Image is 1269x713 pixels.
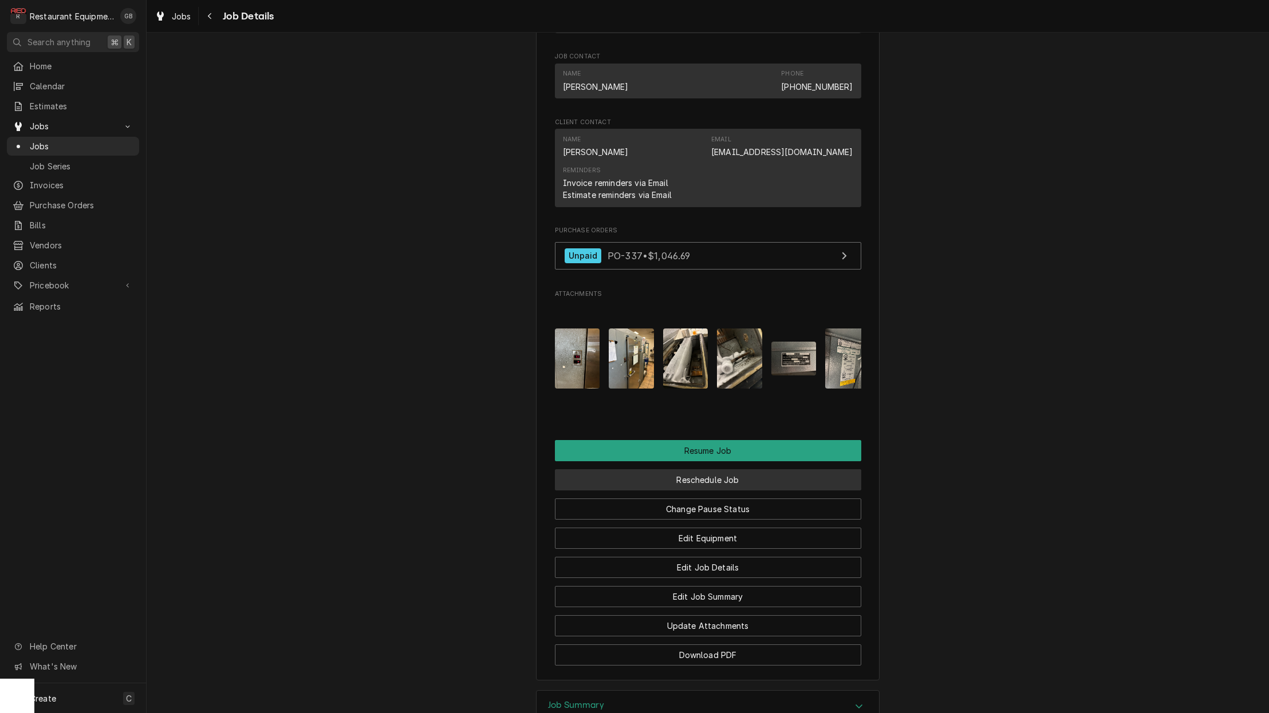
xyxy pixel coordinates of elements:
a: Job Series [7,157,139,176]
a: View Purchase Order [555,242,861,270]
a: Bills [7,216,139,235]
button: Change Pause Status [555,498,861,520]
div: Restaurant Equipment Diagnostics's Avatar [10,8,26,24]
div: Button Group Row [555,520,861,549]
div: Contact [555,129,861,207]
div: Reminders [563,166,601,175]
a: Go to Pricebook [7,276,139,295]
div: Button Group Row [555,607,861,636]
div: Restaurant Equipment Diagnostics [30,10,114,22]
img: urE6jQOETta0ZoZiI7ac [663,328,708,389]
div: Name [563,69,581,78]
div: Name [563,135,629,158]
a: Go to Jobs [7,117,139,136]
div: Phone [781,69,853,92]
a: Jobs [150,7,196,26]
div: Button Group Row [555,440,861,461]
a: Calendar [7,77,139,96]
div: R [10,8,26,24]
span: Jobs [30,140,133,152]
div: [PERSON_NAME] [563,81,629,93]
div: Client Contact [555,118,861,212]
button: Resume Job [555,440,861,461]
div: Email [711,135,853,158]
div: Attachments [555,290,861,417]
span: Job Details [219,9,274,24]
a: Invoices [7,176,139,195]
div: Button Group Row [555,578,861,607]
a: Reports [7,297,139,316]
span: K [127,36,132,48]
img: npBseGtmRSehyLFOrdbF [825,328,870,389]
a: Home [7,57,139,76]
a: Estimates [7,97,139,116]
span: Job Contact [555,52,861,61]
span: Pricebook [30,279,116,291]
div: Reminders [563,166,672,201]
div: Job Contact [555,52,861,104]
div: Unpaid [565,248,602,264]
div: Gary Beaver's Avatar [120,8,136,24]
span: Client Contact [555,118,861,127]
span: Attachments [555,300,861,416]
div: Name [563,135,581,144]
button: Search anything⌘K [7,32,139,52]
div: Button Group Row [555,490,861,520]
button: Navigate back [201,7,219,25]
span: Jobs [172,10,191,22]
h3: Job Summary [548,700,604,711]
button: Download PDF [555,644,861,666]
button: Reschedule Job [555,469,861,490]
span: Attachments [555,290,861,299]
div: Button Group [555,440,861,666]
span: Purchase Orders [30,199,133,211]
span: Calendar [30,80,133,92]
span: Jobs [30,120,116,132]
a: [PHONE_NUMBER] [781,82,853,92]
span: ⌘ [111,36,119,48]
div: Contact [555,64,861,98]
img: pwQpf0CjQWZipMvbTrAx [555,328,600,389]
div: Job Contact List [555,64,861,104]
img: tjfn3HXCQuCtHTMeHQJR [717,328,762,389]
img: SG3Km9WTjG1b6ZPa3Yfc [609,328,654,389]
span: Reports [30,300,133,312]
span: Vendors [30,239,133,251]
a: [EMAIL_ADDRESS][DOMAIN_NAME] [711,147,853,157]
a: Vendors [7,236,139,255]
div: Phone [781,69,803,78]
a: Go to What's New [7,657,139,676]
span: Clients [30,259,133,271]
span: Help Center [30,640,132,652]
button: Edit Equipment [555,528,861,549]
div: Email [711,135,731,144]
div: Purchase Orders [555,226,861,275]
span: Purchase Orders [555,226,861,235]
a: Jobs [7,137,139,156]
span: Search anything [27,36,90,48]
span: What's New [30,660,132,672]
a: Clients [7,256,139,275]
div: Button Group Row [555,549,861,578]
span: Home [30,60,133,72]
span: Estimates [30,100,133,112]
div: Button Group Row [555,636,861,666]
span: Invoices [30,179,133,191]
span: Job Series [30,160,133,172]
a: Go to Help Center [7,637,139,656]
span: PO-337 • $1,046.69 [608,249,691,261]
button: Edit Job Summary [555,586,861,607]
div: [PERSON_NAME] [563,146,629,158]
div: Estimate reminders via Email [563,189,672,201]
img: yPCtWz2uR66XlPo6Rn4h [771,342,817,375]
span: Create [30,694,56,703]
span: C [126,692,132,704]
div: Invoice reminders via Email [563,177,668,189]
div: Client Contact List [555,129,861,212]
button: Update Attachments [555,615,861,636]
div: Button Group Row [555,461,861,490]
a: Purchase Orders [7,196,139,215]
div: GB [120,8,136,24]
span: Bills [30,219,133,231]
button: Edit Job Details [555,557,861,578]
